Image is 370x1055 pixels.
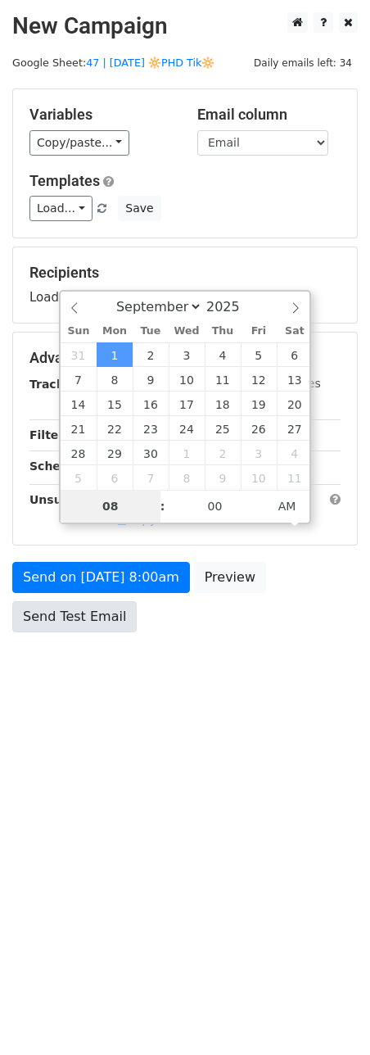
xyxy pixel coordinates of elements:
span: Wed [169,326,205,337]
span: October 1, 2025 [169,441,205,465]
span: September 28, 2025 [61,441,97,465]
span: September 30, 2025 [133,441,169,465]
strong: Filters [29,428,71,441]
span: September 22, 2025 [97,416,133,441]
span: September 16, 2025 [133,392,169,416]
span: September 14, 2025 [61,392,97,416]
span: : [160,490,165,523]
span: September 9, 2025 [133,367,169,392]
span: Sun [61,326,97,337]
span: Sat [277,326,313,337]
button: Save [118,196,160,221]
span: September 21, 2025 [61,416,97,441]
span: October 4, 2025 [277,441,313,465]
span: September 10, 2025 [169,367,205,392]
span: September 5, 2025 [241,342,277,367]
span: September 2, 2025 [133,342,169,367]
span: Mon [97,326,133,337]
span: October 9, 2025 [205,465,241,490]
span: September 3, 2025 [169,342,205,367]
span: September 25, 2025 [205,416,241,441]
label: UTM Codes [256,375,320,392]
span: October 3, 2025 [241,441,277,465]
h5: Variables [29,106,173,124]
a: 47 | [DATE] 🔆PHD Tik🔆 [86,57,214,69]
span: October 5, 2025 [61,465,97,490]
span: September 4, 2025 [205,342,241,367]
h2: New Campaign [12,12,358,40]
span: Thu [205,326,241,337]
a: Send Test Email [12,601,137,632]
span: September 18, 2025 [205,392,241,416]
span: September 7, 2025 [61,367,97,392]
input: Minute [165,490,265,523]
h5: Advanced [29,349,341,367]
input: Year [202,299,261,315]
h5: Recipients [29,264,341,282]
span: September 12, 2025 [241,367,277,392]
div: Loading... [29,264,341,306]
span: October 2, 2025 [205,441,241,465]
span: October 10, 2025 [241,465,277,490]
a: Copy/paste... [29,130,129,156]
span: September 23, 2025 [133,416,169,441]
a: Templates [29,172,100,189]
span: September 17, 2025 [169,392,205,416]
input: Hour [61,490,160,523]
span: September 8, 2025 [97,367,133,392]
span: Click to toggle [264,490,309,523]
a: Preview [194,562,266,593]
span: Daily emails left: 34 [248,54,358,72]
a: Copy unsubscribe link [114,512,261,527]
span: September 6, 2025 [277,342,313,367]
a: Daily emails left: 34 [248,57,358,69]
iframe: Chat Widget [288,976,370,1055]
strong: Tracking [29,378,84,391]
span: September 26, 2025 [241,416,277,441]
span: September 27, 2025 [277,416,313,441]
strong: Schedule [29,460,88,473]
span: October 11, 2025 [277,465,313,490]
span: Tue [133,326,169,337]
span: September 19, 2025 [241,392,277,416]
span: October 6, 2025 [97,465,133,490]
span: August 31, 2025 [61,342,97,367]
span: September 15, 2025 [97,392,133,416]
span: September 13, 2025 [277,367,313,392]
span: October 7, 2025 [133,465,169,490]
a: Send on [DATE] 8:00am [12,562,190,593]
span: September 20, 2025 [277,392,313,416]
span: September 1, 2025 [97,342,133,367]
span: October 8, 2025 [169,465,205,490]
a: Load... [29,196,92,221]
h5: Email column [197,106,341,124]
span: Fri [241,326,277,337]
span: September 24, 2025 [169,416,205,441]
span: September 11, 2025 [205,367,241,392]
small: Google Sheet: [12,57,214,69]
strong: Unsubscribe [29,493,110,506]
span: September 29, 2025 [97,441,133,465]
